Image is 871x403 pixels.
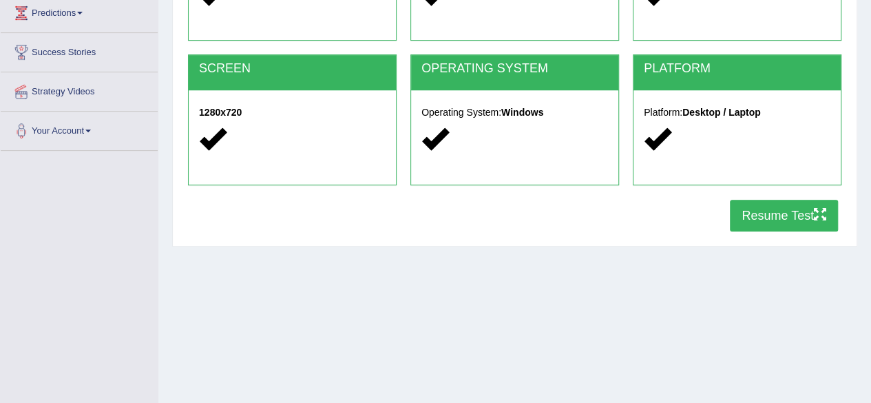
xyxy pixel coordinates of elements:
h2: SCREEN [199,62,386,76]
h5: Platform: [644,107,830,118]
a: Strategy Videos [1,72,158,107]
strong: 1280x720 [199,107,242,118]
h2: OPERATING SYSTEM [421,62,608,76]
h2: PLATFORM [644,62,830,76]
a: Your Account [1,112,158,146]
strong: Desktop / Laptop [682,107,761,118]
button: Resume Test [730,200,838,231]
strong: Windows [501,107,543,118]
h5: Operating System: [421,107,608,118]
a: Success Stories [1,33,158,68]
